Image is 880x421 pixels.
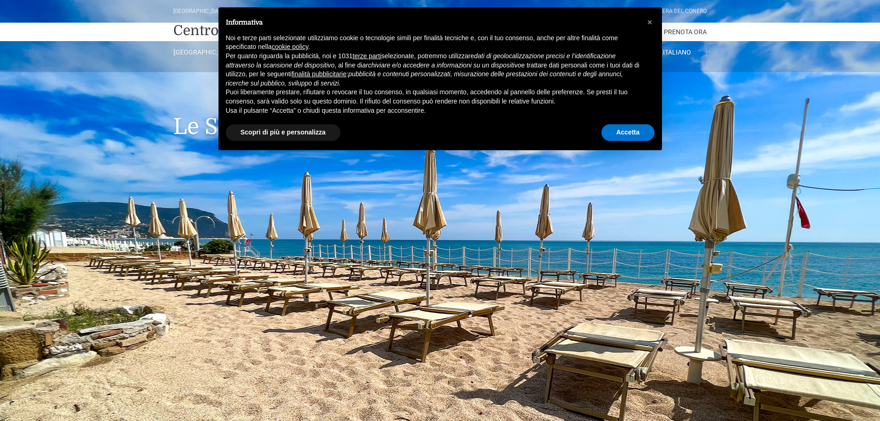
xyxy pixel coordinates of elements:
button: Chiudi questa informativa [643,15,657,30]
h1: Le Spiaggie del Conero [173,72,707,153]
a: cookie policy [272,43,308,50]
button: Accetta [601,124,655,141]
p: Per quanto riguarda la pubblicità, noi e 1031 selezionate, potremmo utilizzare , al fine di e tra... [226,52,640,88]
span: × [647,17,653,27]
button: terze parti [352,52,381,61]
p: Noi e terze parti selezionate utilizziamo cookie o tecnologie simili per finalità tecniche e, con... [226,34,640,52]
p: Puoi liberamente prestare, rifiutare o revocare il tuo consenso, in qualsiasi momento, accedendo ... [226,88,640,106]
button: Scopri di più e personalizza [226,124,340,141]
a: Prenota Ora [664,23,707,41]
em: archiviare e/o accedere a informazioni su un dispositivo [362,61,521,69]
h2: Informativa [226,18,640,26]
div: [GEOGRAPHIC_DATA] [173,7,226,16]
a: [GEOGRAPHIC_DATA] [173,48,232,56]
div: Riviera Del Conero [653,7,707,16]
a: Italiano [648,48,707,56]
a: Centro Vacanze De Angelis [173,21,352,40]
em: dati di geolocalizzazione precisi e l’identificazione attraverso la scansione del dispositivo [226,52,616,69]
button: finalità pubblicitarie [291,70,346,79]
span: Italiano [663,49,691,56]
em: pubblicità e contenuti personalizzati, misurazione delle prestazioni dei contenuti e degli annunc... [226,70,623,87]
p: Usa il pulsante “Accetta” o chiudi questa informativa per acconsentire. [226,106,640,116]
